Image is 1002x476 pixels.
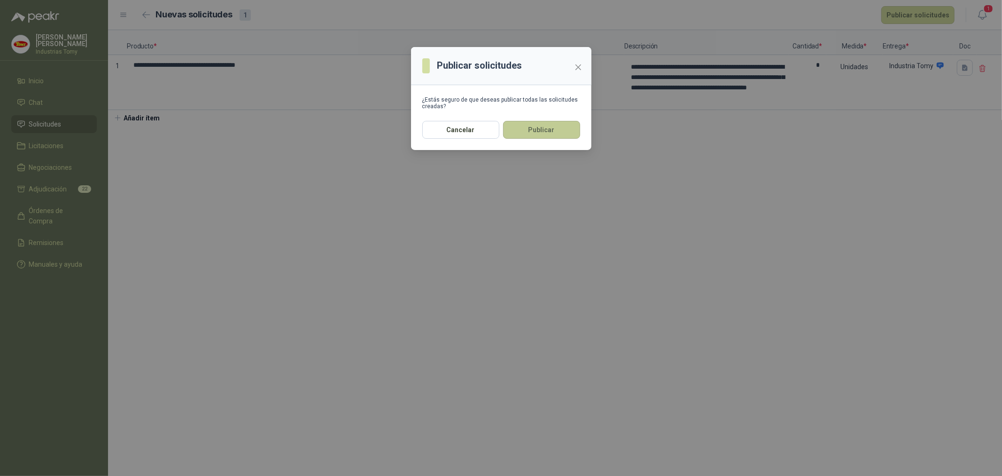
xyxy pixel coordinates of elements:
[571,60,586,75] button: Close
[575,63,582,71] span: close
[437,58,522,73] h3: Publicar solicitudes
[422,121,499,139] button: Cancelar
[503,121,580,139] button: Publicar
[422,96,580,110] div: ¿Estás seguro de que deseas publicar todas las solicitudes creadas?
